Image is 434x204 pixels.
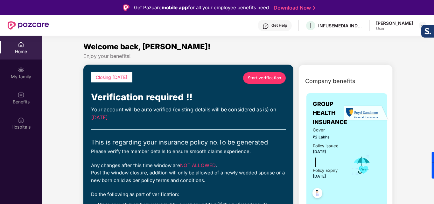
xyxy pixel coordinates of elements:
[18,117,24,123] img: svg+xml;base64,PHN2ZyBpZD0iSG9zcGl0YWxzIiB4bWxucz0iaHR0cDovL3d3dy53My5vcmcvMjAwMC9zdmciIHdpZHRoPS...
[83,42,211,51] span: Welcome back, [PERSON_NAME]!
[91,137,286,148] div: This is regarding your insurance policy no. To be generated
[352,155,372,176] img: icon
[313,167,338,174] div: Policy Expiry
[420,23,425,28] img: svg+xml;base64,PHN2ZyBpZD0iRHJvcGRvd24tMzJ4MzIiIHhtbG5zPSJodHRwOi8vd3d3LnczLm9yZy8yMDAwL3N2ZyIgd2...
[313,4,315,11] img: Stroke
[123,4,129,11] img: Logo
[91,162,286,184] div: Any changes after this time window are . Post the window closure, addition will only be allowed o...
[91,148,286,155] div: Please verify the member details to ensure smooth claims experience.
[318,23,363,29] div: INFUSEMEDIA INDIA PRIVATE LIMITED
[91,191,286,198] div: Do the following as part of verification:
[248,75,281,81] span: Start verification
[344,105,388,121] img: insurerLogo
[305,77,355,86] span: Company benefits
[162,4,188,11] strong: mobile app
[243,72,286,84] a: Start verification
[134,4,269,11] div: Get Pazcare for all your employee benefits need
[8,21,49,30] img: New Pazcare Logo
[313,127,343,133] span: Cover
[262,23,269,29] img: svg+xml;base64,PHN2ZyBpZD0iSGVscC0zMngzMiIgeG1sbnM9Imh0dHA6Ly93d3cudzMub3JnLzIwMDAvc3ZnIiB3aWR0aD...
[18,92,24,98] img: svg+xml;base64,PHN2ZyBpZD0iQmVuZWZpdHMiIHhtbG5zPSJodHRwOi8vd3d3LnczLm9yZy8yMDAwL3N2ZyIgd2lkdGg9Ij...
[96,74,128,80] span: Closing [DATE]
[91,90,286,104] div: Verification required !!
[271,23,287,28] div: Get Help
[313,149,326,154] span: [DATE]
[376,20,413,26] div: [PERSON_NAME]
[313,100,347,127] span: GROUP HEALTH INSURANCE
[313,174,326,179] span: [DATE]
[313,134,343,140] span: ₹2 Lakhs
[91,106,286,122] div: Your account will be auto verified (existing details will be considered as is) on .
[313,143,339,149] div: Policy issued
[91,114,108,121] span: [DATE]
[274,4,313,11] a: Download Now
[310,186,325,202] img: svg+xml;base64,PHN2ZyB4bWxucz0iaHR0cDovL3d3dy53My5vcmcvMjAwMC9zdmciIHdpZHRoPSI0OC45NDMiIGhlaWdodD...
[18,67,24,73] img: svg+xml;base64,PHN2ZyB3aWR0aD0iMjAiIGhlaWdodD0iMjAiIHZpZXdCb3g9IjAgMCAyMCAyMCIgZmlsbD0ibm9uZSIgeG...
[376,26,413,31] div: User
[180,162,216,168] span: NOT ALLOWED
[18,41,24,48] img: svg+xml;base64,PHN2ZyBpZD0iSG9tZSIgeG1sbnM9Imh0dHA6Ly93d3cudzMub3JnLzIwMDAvc3ZnIiB3aWR0aD0iMjAiIG...
[83,53,393,60] div: Enjoy your benefits!
[310,22,311,29] span: I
